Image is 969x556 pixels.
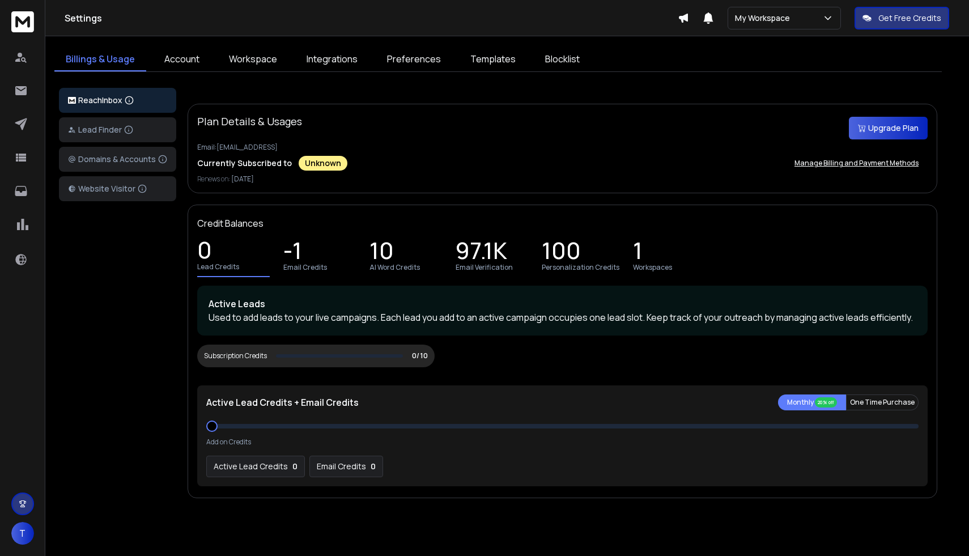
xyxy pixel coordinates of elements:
[59,147,176,172] button: Domains & Accounts
[376,48,452,71] a: Preferences
[197,244,212,260] p: 0
[218,48,288,71] a: Workspace
[849,117,928,139] button: Upgrade Plan
[283,263,327,272] p: Email Credits
[59,117,176,142] button: Lead Finder
[68,97,76,104] img: logo
[153,48,211,71] a: Account
[59,88,176,113] button: ReachInbox
[59,176,176,201] button: Website Visitor
[878,12,941,24] p: Get Free Credits
[456,245,507,261] p: 97.1K
[11,522,34,545] button: T
[197,143,928,152] p: Email: [EMAIL_ADDRESS]
[412,351,428,360] p: 0/ 10
[295,48,369,71] a: Integrations
[369,245,394,261] p: 10
[54,48,146,71] a: Billings & Usage
[206,396,359,409] p: Active Lead Credits + Email Credits
[459,48,527,71] a: Templates
[283,245,302,261] p: -1
[855,7,949,29] button: Get Free Credits
[197,113,302,129] p: Plan Details & Usages
[209,297,916,311] p: Active Leads
[317,461,366,472] p: Email Credits
[231,174,254,184] span: [DATE]
[794,159,919,168] p: Manage Billing and Payment Methods
[299,156,347,171] div: Unknown
[197,175,928,184] p: Renews on:
[204,351,267,360] div: Subscription Credits
[206,438,251,447] p: Add on Credits
[197,158,292,169] p: Currently Subscribed to
[542,245,581,261] p: 100
[542,263,619,272] p: Personalization Credits
[633,263,672,272] p: Workspaces
[209,311,916,324] p: Used to add leads to your live campaigns. Each lead you add to an active campaign occupies one le...
[785,152,928,175] button: Manage Billing and Payment Methods
[633,245,643,261] p: 1
[735,12,794,24] p: My Workspace
[369,263,420,272] p: AI Word Credits
[214,461,288,472] p: Active Lead Credits
[292,461,297,472] p: 0
[778,394,846,410] button: Monthly 20% off
[371,461,376,472] p: 0
[197,262,239,271] p: Lead Credits
[846,394,919,410] button: One Time Purchase
[815,397,837,408] div: 20% off
[534,48,591,71] a: Blocklist
[65,11,678,25] h1: Settings
[197,217,263,230] p: Credit Balances
[456,263,513,272] p: Email Verification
